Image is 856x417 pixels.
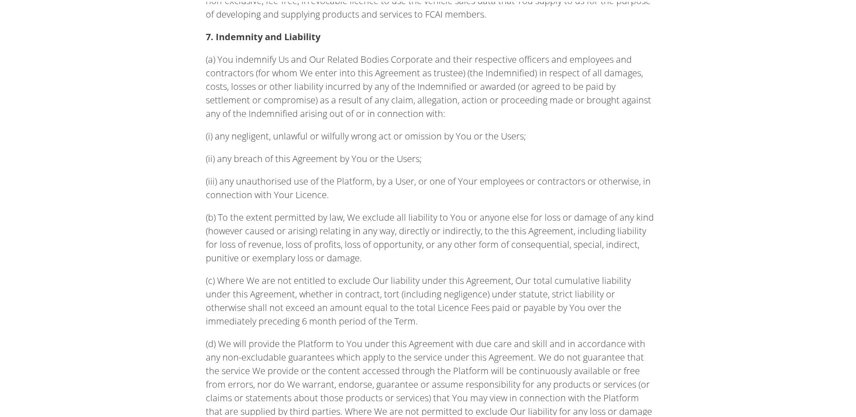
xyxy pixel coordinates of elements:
[206,173,657,200] p: (iii) any unauthorised use of the Platform, by a User, or one of Your employees or contractors or...
[206,209,657,263] p: (b) To the extent permitted by law, We exclude all liability to You or anyone else for loss or da...
[206,51,657,119] p: (a) You indemnify Us and Our Related Bodies Corporate and their respective officers and employees...
[206,128,657,141] p: (i) any negligent, unlawful or wilfully wrong act or omission by You or the Users;
[206,150,657,164] p: (ii) any breach of this Agreement by You or the Users;
[206,272,657,326] p: (c) Where We are not entitled to exclude Our liability under this Agreement, Our total cumulative...
[206,29,320,41] b: 7. Indemnity and Liability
